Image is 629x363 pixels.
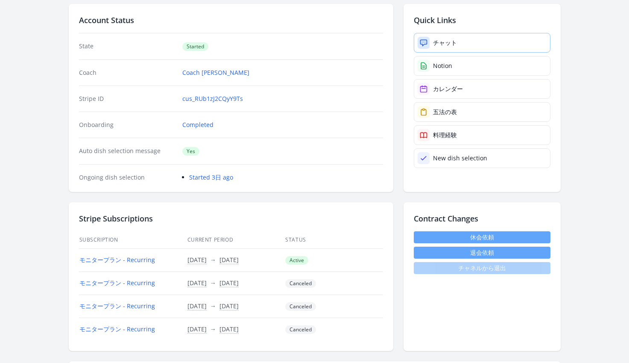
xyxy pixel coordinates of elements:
th: Status [285,231,383,249]
a: 五法の表 [414,102,550,122]
th: Current Period [187,231,285,249]
button: [DATE] [187,325,207,333]
a: モニタープラン - Recurring [79,279,155,287]
a: モニタープラン - Recurring [79,256,155,264]
div: カレンダー [433,85,463,93]
button: [DATE] [219,302,239,310]
dt: Coach [79,68,176,77]
div: New dish selection [433,154,487,162]
a: Notion [414,56,550,76]
div: 料理経験 [433,131,457,139]
span: → [210,279,216,287]
button: 退会依頼 [414,247,550,259]
a: モニタープラン - Recurring [79,302,155,310]
th: Subscription [79,231,187,249]
dt: Stripe ID [79,94,176,103]
h2: Quick Links [414,14,550,26]
a: 休会依頼 [414,231,550,243]
div: チャット [433,38,457,47]
a: Completed [182,121,214,129]
dt: Onboarding [79,121,176,129]
button: [DATE] [219,279,239,287]
a: cus_RUb1zJ2CQyY9Ts [182,94,243,103]
span: → [210,256,216,264]
button: [DATE] [187,279,207,287]
a: チャット [414,33,550,53]
a: カレンダー [414,79,550,99]
a: 料理経験 [414,125,550,145]
span: Canceled [285,325,316,334]
h2: Stripe Subscriptions [79,212,383,224]
span: Canceled [285,302,316,311]
dt: State [79,42,176,51]
span: Started [182,42,208,51]
a: モニタープラン - Recurring [79,325,155,333]
div: Notion [433,62,452,70]
h2: Contract Changes [414,212,550,224]
dt: Ongoing dish selection [79,173,176,182]
h2: Account Status [79,14,383,26]
a: New dish selection [414,148,550,168]
span: Active [285,256,308,265]
button: [DATE] [219,256,239,264]
div: 五法の表 [433,108,457,116]
a: Coach [PERSON_NAME] [182,68,249,77]
dt: Auto dish selection message [79,147,176,156]
span: → [210,325,216,333]
button: [DATE] [187,256,207,264]
a: Started 3日 ago [189,173,233,181]
span: チャネルから退出 [414,262,550,274]
span: Canceled [285,279,316,288]
button: [DATE] [219,325,239,333]
button: [DATE] [187,302,207,310]
span: → [210,302,216,310]
span: Yes [182,147,199,156]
